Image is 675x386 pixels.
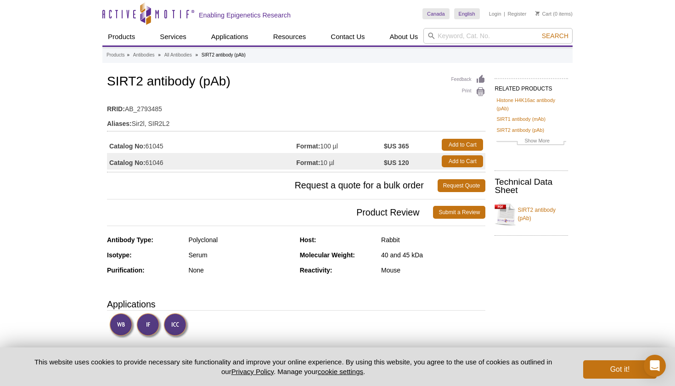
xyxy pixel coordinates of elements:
h2: RELATED PRODUCTS [495,78,568,95]
a: SIRT1 antibody (mAb) [496,115,546,123]
a: Add to Cart [442,139,483,151]
span: Request a quote for a bulk order [107,179,438,192]
strong: Isotype: [107,251,132,259]
a: Print [451,87,486,97]
a: Services [154,28,192,45]
li: » [127,52,129,57]
strong: Molecular Weight: [300,251,355,259]
h3: Applications [107,297,485,311]
li: SIRT2 antibody (pAb) [202,52,246,57]
h1: SIRT2 antibody (pAb) [107,74,485,90]
a: Login [489,11,501,17]
td: 61045 [107,136,296,153]
p: This website uses cookies to provide necessary site functionality and improve your online experie... [18,357,568,376]
td: 100 µl [296,136,384,153]
strong: Host: [300,236,316,244]
button: cookie settings [318,368,363,375]
li: | [504,8,505,19]
a: Contact Us [325,28,370,45]
img: Immunocytochemistry Validated [163,313,189,338]
img: Immunofluorescence Validated [136,313,162,338]
div: 40 and 45 kDa [381,251,485,259]
a: Add to Cart [442,155,483,167]
a: Feedback [451,74,486,85]
li: » [158,52,161,57]
strong: Aliases: [107,119,132,128]
a: Products [102,28,141,45]
img: Western Blot Validated [109,313,135,338]
div: Open Intercom Messenger [644,355,666,377]
img: Your Cart [535,11,540,16]
a: English [454,8,480,19]
a: Submit a Review [433,206,485,219]
a: Histone H4K16ac antibody (pAb) [496,96,566,113]
strong: Reactivity: [300,267,332,274]
strong: Antibody Type: [107,236,153,244]
strong: RRID: [107,105,125,113]
a: All Antibodies [164,51,192,59]
a: Products [107,51,124,59]
strong: Catalog No: [109,142,146,150]
td: 61046 [107,153,296,170]
li: (0 items) [535,8,573,19]
a: Privacy Policy [231,368,274,375]
div: Mouse [381,266,485,274]
a: SIRT2 antibody (pAb) [496,126,544,134]
div: Rabbit [381,236,485,244]
a: About Us [384,28,424,45]
a: Canada [422,8,450,19]
h2: Technical Data Sheet [495,178,568,194]
div: None [188,266,292,274]
a: Resources [268,28,312,45]
strong: Catalog No: [109,159,146,167]
div: Serum [188,251,292,259]
strong: Format: [296,159,320,167]
a: Antibodies [133,51,155,59]
a: SIRT2 antibody (pAb) [495,200,568,228]
strong: $US 365 [384,142,409,150]
div: Polyclonal [188,236,292,244]
a: Cart [535,11,551,17]
input: Keyword, Cat. No. [423,28,573,44]
strong: Format: [296,142,320,150]
span: Search [542,32,568,40]
a: Request Quote [438,179,486,192]
button: Search [539,32,571,40]
a: Applications [206,28,254,45]
button: Got it! [583,360,657,379]
td: AB_2793485 [107,99,485,114]
td: 10 µl [296,153,384,170]
strong: $US 120 [384,159,409,167]
a: Show More [496,136,566,147]
a: Register [507,11,526,17]
h3: Application Notes [107,346,485,358]
h2: Enabling Epigenetics Research [199,11,291,19]
strong: Purification: [107,267,145,274]
span: Product Review [107,206,433,219]
li: » [195,52,198,57]
td: Sir2l, SIR2L2 [107,114,485,129]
